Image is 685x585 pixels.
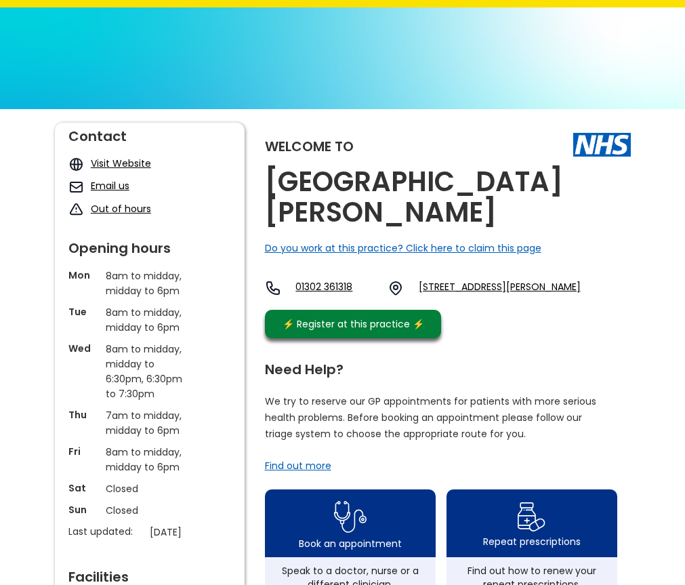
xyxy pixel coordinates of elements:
div: Facilities [68,563,231,584]
img: The NHS logo [573,133,631,156]
a: Visit Website [91,157,151,170]
p: Sat [68,481,99,495]
p: Thu [68,408,99,422]
p: We try to reserve our GP appointments for patients with more serious health problems. Before book... [265,393,597,442]
img: telephone icon [265,280,281,296]
p: 8am to midday, midday to 6pm [106,268,194,298]
img: practice location icon [388,280,404,296]
a: ⚡️ Register at this practice ⚡️ [265,310,441,338]
a: Email us [91,179,129,193]
a: 01302 361318 [295,280,377,296]
p: 8am to midday, midday to 6pm [106,305,194,335]
p: 8am to midday, midday to 6pm [106,445,194,475]
img: repeat prescription icon [517,499,546,535]
p: Sun [68,503,99,517]
p: Fri [68,445,99,458]
img: book appointment icon [334,497,367,537]
div: Repeat prescriptions [483,535,581,548]
div: Welcome to [265,140,354,153]
div: Opening hours [68,235,231,255]
img: mail icon [68,179,84,195]
p: 8am to midday, midday to 6:30pm, 6:30pm to 7:30pm [106,342,194,401]
div: Contact [68,123,231,143]
p: [DATE] [150,525,238,540]
h2: [GEOGRAPHIC_DATA][PERSON_NAME] [265,167,631,228]
p: Closed [106,503,194,518]
img: exclamation icon [68,202,84,218]
a: Out of hours [91,202,151,216]
p: 7am to midday, midday to 6pm [106,408,194,438]
a: [STREET_ADDRESS][PERSON_NAME] [419,280,581,296]
p: Wed [68,342,99,355]
p: Closed [106,481,194,496]
div: ⚡️ Register at this practice ⚡️ [276,317,432,331]
div: Book an appointment [299,537,402,550]
div: Need Help? [265,356,617,376]
img: globe icon [68,157,84,172]
p: Tue [68,305,99,319]
a: Do you work at this practice? Click here to claim this page [265,241,541,255]
p: Mon [68,268,99,282]
p: Last updated: [68,525,143,538]
a: Find out more [265,459,331,472]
